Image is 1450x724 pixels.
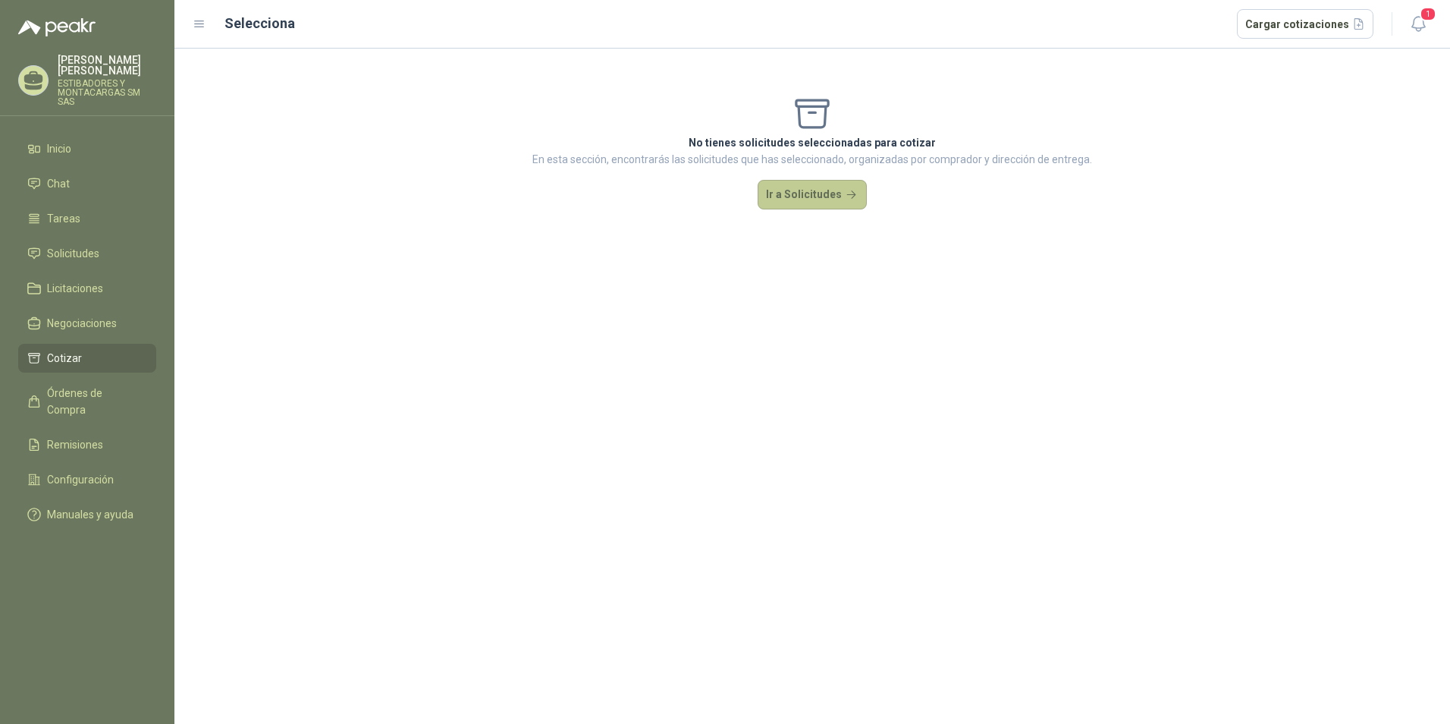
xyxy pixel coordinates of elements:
p: No tienes solicitudes seleccionadas para cotizar [532,134,1092,151]
a: Inicio [18,134,156,163]
button: 1 [1404,11,1432,38]
button: Ir a Solicitudes [758,180,867,210]
span: Tareas [47,210,80,227]
span: Negociaciones [47,315,117,332]
p: ESTIBADORES Y MONTACARGAS SM SAS [58,79,156,106]
a: Remisiones [18,430,156,459]
p: [PERSON_NAME] [PERSON_NAME] [58,55,156,76]
a: Negociaciones [18,309,156,338]
span: Manuales y ayuda [47,506,133,523]
button: Cargar cotizaciones [1237,9,1374,39]
span: Solicitudes [47,245,99,262]
a: Configuración [18,465,156,494]
span: Configuración [47,471,114,488]
a: Chat [18,169,156,198]
span: Chat [47,175,70,192]
span: Cotizar [47,350,82,367]
img: Logo peakr [18,18,96,36]
a: Tareas [18,204,156,233]
span: Remisiones [47,436,103,453]
span: Inicio [47,140,71,157]
a: Licitaciones [18,274,156,303]
h2: Selecciona [224,13,295,34]
a: Órdenes de Compra [18,379,156,424]
a: Cotizar [18,344,156,373]
a: Solicitudes [18,239,156,268]
p: En esta sección, encontrarás las solicitudes que has seleccionado, organizadas por comprador y di... [532,151,1092,168]
span: 1 [1420,7,1436,21]
span: Licitaciones [47,280,103,297]
span: Órdenes de Compra [47,385,142,418]
a: Manuales y ayuda [18,500,156,529]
